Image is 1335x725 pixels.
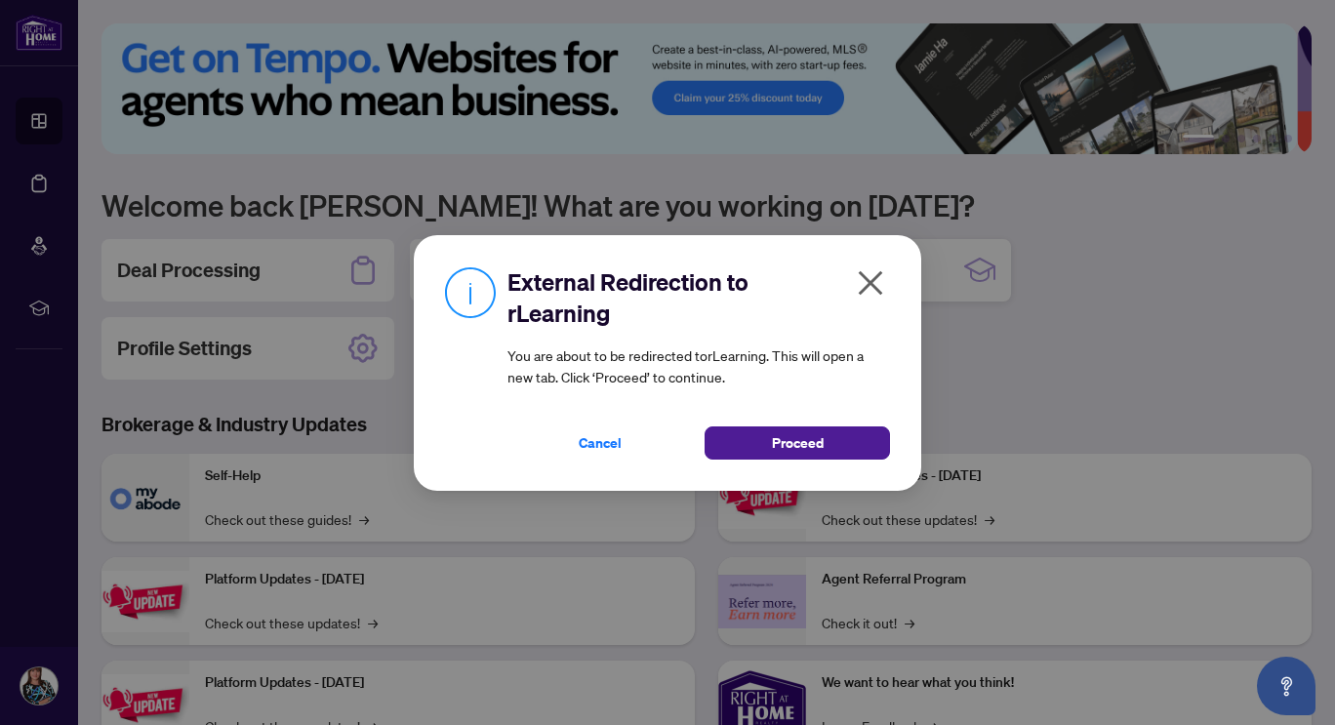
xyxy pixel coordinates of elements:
[705,426,890,460] button: Proceed
[445,266,496,318] img: Info Icon
[507,266,890,460] div: You are about to be redirected to rLearning . This will open a new tab. Click ‘Proceed’ to continue.
[772,427,824,459] span: Proceed
[579,427,622,459] span: Cancel
[507,266,890,329] h2: External Redirection to rLearning
[1257,657,1315,715] button: Open asap
[507,426,693,460] button: Cancel
[855,267,886,299] span: close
